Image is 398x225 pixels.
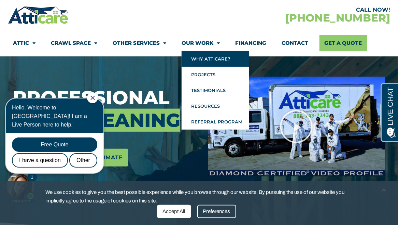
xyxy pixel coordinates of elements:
[113,35,166,51] a: Other Services
[282,35,308,51] a: Contact
[84,1,95,12] div: Close Chat
[87,4,91,9] a: Close Chat
[9,62,65,76] div: I have a question
[45,188,347,205] span: We use cookies to give you the best possible experience while you browse through our website. By ...
[280,109,314,144] div: Play Video
[182,35,220,51] a: Our Work
[51,35,97,51] a: Crawl Space
[182,114,249,130] a: Referral Program
[17,5,55,14] span: Opens a chat window
[182,67,249,82] a: Projects
[182,51,249,130] ul: Our Work
[13,87,198,132] h3: Professional
[235,35,266,51] a: Financing
[157,205,191,218] div: Accept All
[13,35,35,51] a: Attic
[199,7,390,13] div: CALL NOW!
[182,82,249,98] a: Testimonials
[197,205,236,218] div: Preferences
[3,92,113,204] iframe: Chat Invitation
[9,46,94,60] div: Free Quote
[182,98,249,114] a: Resources
[182,51,249,67] a: Why Atticare?
[66,62,94,76] div: Other
[319,35,367,51] a: Get A Quote
[3,107,31,112] div: Online Agent
[13,35,385,51] nav: Menu
[9,12,94,37] div: Hello. Welcome to [GEOGRAPHIC_DATA]! I am a Live Person here to help.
